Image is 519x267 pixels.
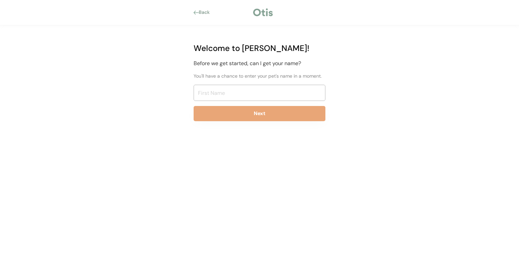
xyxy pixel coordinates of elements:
div: Welcome to [PERSON_NAME]! [194,42,325,54]
div: You'll have a chance to enter your pet's name in a moment. [194,73,325,80]
div: Before we get started, can I get your name? [194,59,325,68]
button: Next [194,106,325,121]
div: Back [199,9,214,16]
input: First Name [194,85,325,101]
